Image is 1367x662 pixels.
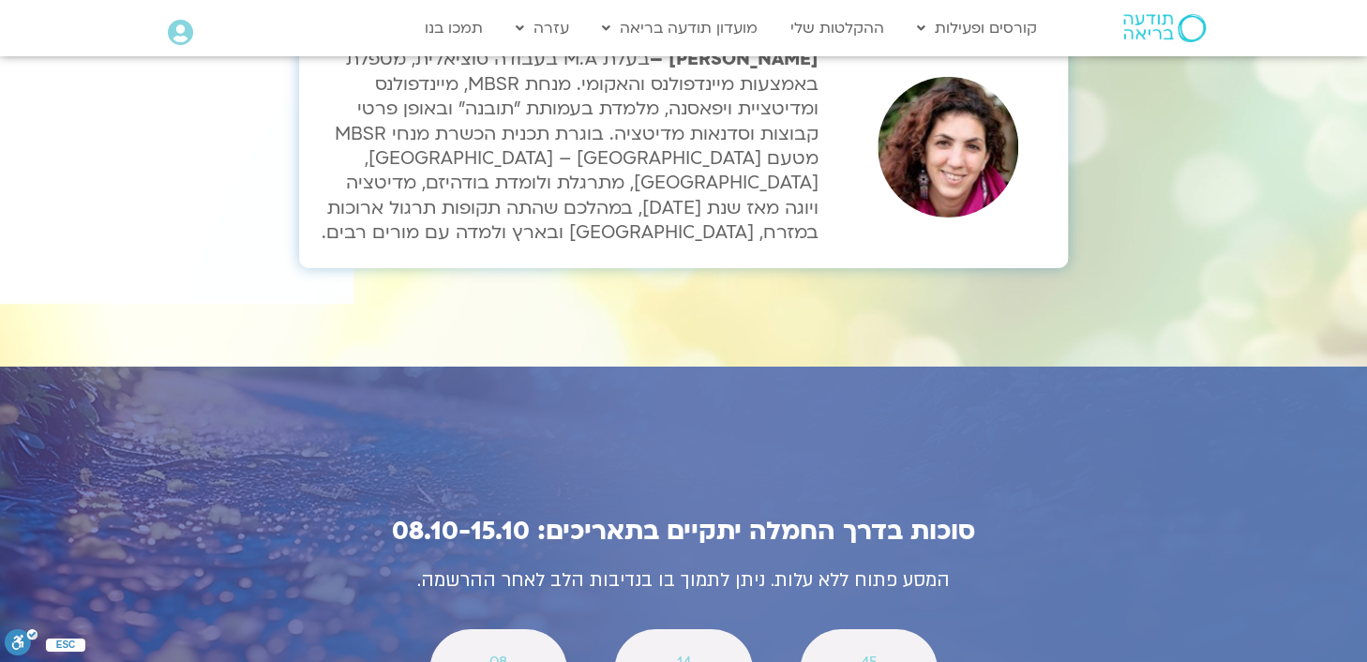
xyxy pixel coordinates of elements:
[506,10,578,46] a: עזרה
[650,47,819,71] strong: [PERSON_NAME] –
[308,47,819,245] p: בעלת M.A בעבודה סוציאלית, מטפלת באמצעות מיינדפולנס והאקומי. מנחת MBSR, מיינדפולנס ומדיטציית ויפאס...
[271,564,1096,597] p: המסע פתוח ללא עלות. ניתן לתמוך בו בנדיבות הלב לאחר ההרשמה.
[908,10,1046,46] a: קורסים ופעילות
[781,10,894,46] a: ההקלטות שלי
[1123,14,1206,42] img: תודעה בריאה
[415,10,492,46] a: תמכו בנו
[271,517,1096,546] h2: סוכות בדרך החמלה יתקיים בתאריכים: 08.10-15.10
[593,10,767,46] a: מועדון תודעה בריאה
